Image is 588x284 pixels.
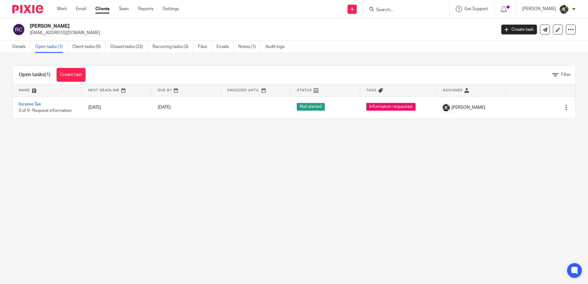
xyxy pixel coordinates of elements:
[297,103,325,111] span: Not started
[366,103,415,111] span: Information requested
[238,41,261,53] a: Notes (1)
[501,25,537,34] a: Create task
[45,72,50,77] span: (1)
[19,108,72,113] span: 0 of 9 · Request information
[82,97,152,118] td: [DATE]
[522,6,556,12] p: [PERSON_NAME]
[95,6,109,12] a: Clients
[366,89,377,92] span: Tags
[30,23,399,30] h2: [PERSON_NAME]
[35,41,68,53] a: Open tasks (1)
[265,41,289,53] a: Audit logs
[12,41,30,53] a: Details
[451,105,485,111] span: [PERSON_NAME]
[76,6,86,12] a: Email
[217,41,234,53] a: Emails
[227,89,260,92] span: Snoozed Until
[163,6,179,12] a: Settings
[19,102,41,106] a: Income Tax
[30,30,492,36] p: [EMAIL_ADDRESS][DOMAIN_NAME]
[559,4,569,14] img: Jade.jpeg
[119,6,129,12] a: Team
[464,7,488,11] span: Get Support
[12,5,43,13] img: Pixie
[561,73,571,77] span: Filter
[198,41,212,53] a: Files
[110,41,148,53] a: Closed tasks (22)
[375,7,431,13] input: Search
[153,41,193,53] a: Recurring tasks (3)
[297,89,312,92] span: Status
[57,6,67,12] a: Work
[158,105,171,110] span: [DATE]
[57,68,85,82] a: Create task
[138,6,153,12] a: Reports
[19,72,50,78] h1: Open tasks
[443,104,450,111] img: Jade.jpeg
[72,41,105,53] a: Client tasks (0)
[12,23,25,36] img: svg%3E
